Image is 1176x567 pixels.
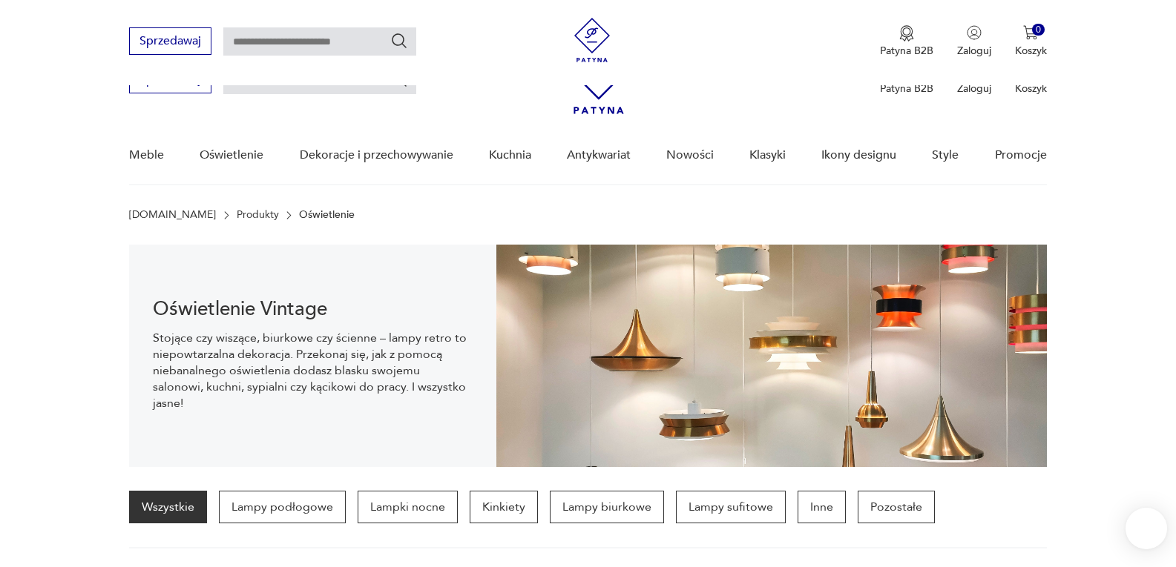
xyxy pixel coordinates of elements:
img: Ikonka użytkownika [967,25,982,40]
a: Lampki nocne [358,491,458,523]
button: Patyna B2B [880,25,933,58]
a: Ikony designu [821,127,896,184]
a: Ikona medaluPatyna B2B [880,25,933,58]
a: Promocje [995,127,1047,184]
button: Sprzedawaj [129,27,211,55]
p: Patyna B2B [880,82,933,96]
a: Lampy podłogowe [219,491,346,523]
a: Style [932,127,959,184]
a: Oświetlenie [200,127,263,184]
button: Szukaj [390,32,408,50]
img: Oświetlenie [496,245,1047,467]
a: [DOMAIN_NAME] [129,209,216,221]
a: Wszystkie [129,491,207,523]
a: Kuchnia [489,127,531,184]
a: Antykwariat [567,127,631,184]
p: Stojące czy wiszące, biurkowe czy ścienne – lampy retro to niepowtarzalna dekoracja. Przekonaj si... [153,330,473,411]
p: Patyna B2B [880,44,933,58]
a: Inne [798,491,846,523]
p: Koszyk [1015,82,1047,96]
a: Klasyki [749,127,786,184]
a: Meble [129,127,164,184]
img: Ikona medalu [899,25,914,42]
img: Ikona koszyka [1023,25,1038,40]
a: Kinkiety [470,491,538,523]
a: Lampy sufitowe [676,491,786,523]
a: Sprzedawaj [129,37,211,47]
a: Nowości [666,127,714,184]
iframe: Smartsupp widget button [1126,508,1167,549]
a: Pozostałe [858,491,935,523]
button: 0Koszyk [1015,25,1047,58]
p: Koszyk [1015,44,1047,58]
a: Lampy biurkowe [550,491,664,523]
img: Patyna - sklep z meblami i dekoracjami vintage [570,18,614,62]
div: 0 [1032,24,1045,36]
a: Dekoracje i przechowywanie [300,127,453,184]
p: Zaloguj [957,44,991,58]
h1: Oświetlenie Vintage [153,300,473,318]
p: Oświetlenie [299,209,355,221]
button: Zaloguj [957,25,991,58]
a: Sprzedawaj [129,76,211,86]
a: Produkty [237,209,279,221]
p: Zaloguj [957,82,991,96]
